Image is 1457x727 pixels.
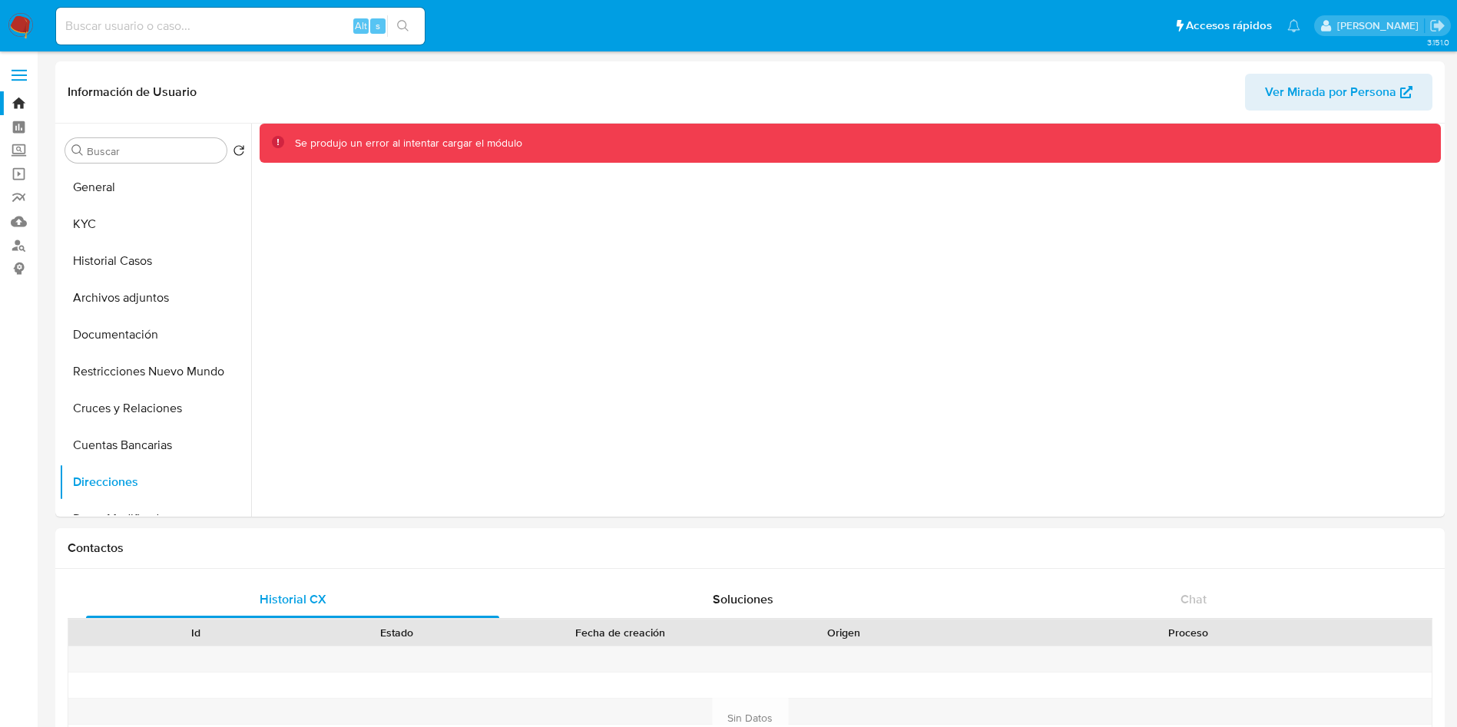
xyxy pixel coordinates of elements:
[71,144,84,157] button: Buscar
[68,540,1432,556] h1: Contactos
[387,15,419,37] button: search-icon
[59,169,251,206] button: General
[754,625,934,640] div: Origen
[87,144,220,158] input: Buscar
[59,390,251,427] button: Cruces y Relaciones
[508,625,733,640] div: Fecha de creación
[295,136,522,150] div: Se produjo un error al intentar cargar el módulo
[106,625,286,640] div: Id
[59,243,251,279] button: Historial Casos
[376,18,380,33] span: s
[713,590,773,608] span: Soluciones
[260,590,326,608] span: Historial CX
[355,18,367,33] span: Alt
[955,625,1421,640] div: Proceso
[1337,18,1424,33] p: damian.rodriguez@mercadolibre.com
[56,16,425,36] input: Buscar usuario o caso...
[68,84,197,100] h1: Información de Usuario
[307,625,487,640] div: Estado
[59,316,251,353] button: Documentación
[59,279,251,316] button: Archivos adjuntos
[1245,74,1432,111] button: Ver Mirada por Persona
[1265,74,1396,111] span: Ver Mirada por Persona
[59,353,251,390] button: Restricciones Nuevo Mundo
[59,206,251,243] button: KYC
[1429,18,1445,34] a: Salir
[1181,590,1207,608] span: Chat
[59,464,251,501] button: Direcciones
[233,144,245,161] button: Volver al orden por defecto
[59,501,251,537] button: Datos Modificados
[59,427,251,464] button: Cuentas Bancarias
[1287,19,1300,32] a: Notificaciones
[1186,18,1272,34] span: Accesos rápidos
